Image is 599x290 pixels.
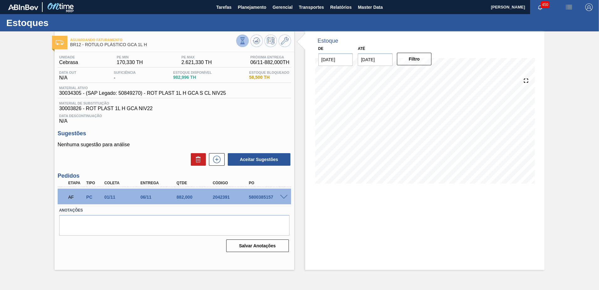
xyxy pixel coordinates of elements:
span: Material ativo [59,86,226,90]
span: BR12 - RÓTULO PLÁSTICO GCA 1L H [70,42,236,47]
span: 30003826 - ROT PLAST 1L H GCA NIV22 [59,106,289,111]
span: Data out [59,71,76,74]
div: Excluir Sugestões [188,153,206,166]
div: Entrega [139,181,179,185]
span: Próxima Entrega [250,55,289,59]
h3: Pedidos [58,173,291,179]
span: Suficiência [114,71,136,74]
div: Coleta [103,181,143,185]
div: Nova sugestão [206,153,225,166]
div: Etapa [67,181,86,185]
div: Aguardando Faturamento [67,190,86,204]
span: Planejamento [238,3,266,11]
div: Estoque [318,38,338,44]
div: N/A [58,111,291,124]
span: Estoque Bloqueado [249,71,289,74]
span: Cebrasa [59,60,78,65]
span: PE MAX [181,55,212,59]
span: Data Descontinuação [59,114,289,118]
p: AF [68,195,84,200]
label: Até [358,46,365,51]
span: Master Data [358,3,383,11]
button: Notificações [530,3,550,12]
button: Atualizar Gráfico [250,35,263,47]
span: Unidade [59,55,78,59]
button: Aceitar Sugestões [228,153,290,166]
span: PE MIN [117,55,143,59]
img: Ícone [56,40,64,45]
button: Salvar Anotações [226,239,289,252]
div: 882,000 [175,195,216,200]
span: Tarefas [216,3,232,11]
div: Tipo [85,181,103,185]
button: Visão Geral dos Estoques [236,35,249,47]
input: dd/mm/yyyy [318,53,353,66]
div: Código [211,181,252,185]
div: Aceitar Sugestões [225,153,291,166]
h1: Estoques [6,19,117,26]
span: Aguardando Faturamento [70,38,236,42]
input: dd/mm/yyyy [358,53,393,66]
button: Programar Estoque [264,35,277,47]
div: - [112,71,137,81]
span: 58,500 TH [249,75,289,80]
img: userActions [565,3,573,11]
div: PO [247,181,288,185]
label: Anotações [59,206,289,215]
span: 982,996 TH [173,75,212,80]
span: Estoque Disponível [173,71,212,74]
span: 450 [541,1,550,8]
span: 06/11 - 882,000 TH [250,60,289,65]
img: Logout [585,3,593,11]
div: N/A [58,71,78,81]
p: Nenhuma sugestão para análise [58,142,291,148]
div: Pedido de Compra [85,195,103,200]
span: Transportes [299,3,324,11]
h3: Sugestões [58,130,291,137]
div: 5800385157 [247,195,288,200]
img: TNhmsLtSVTkK8tSr43FrP2fwEKptu5GPRR3wAAAABJRU5ErkJggg== [8,4,38,10]
div: Qtde [175,181,216,185]
span: Gerencial [273,3,293,11]
span: 170,330 TH [117,60,143,65]
div: 06/11/2025 [139,195,179,200]
span: Relatórios [330,3,352,11]
span: Material de Substituição [59,101,289,105]
button: Ir ao Master Data / Geral [279,35,291,47]
div: 2042391 [211,195,252,200]
span: 30034305 - (SAP Legado: 50849270) - ROT PLAST 1L H GCA S CL NIV25 [59,90,226,96]
span: 2.621,330 TH [181,60,212,65]
div: 01/11/2025 [103,195,143,200]
button: Filtro [397,53,432,65]
label: De [318,46,324,51]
